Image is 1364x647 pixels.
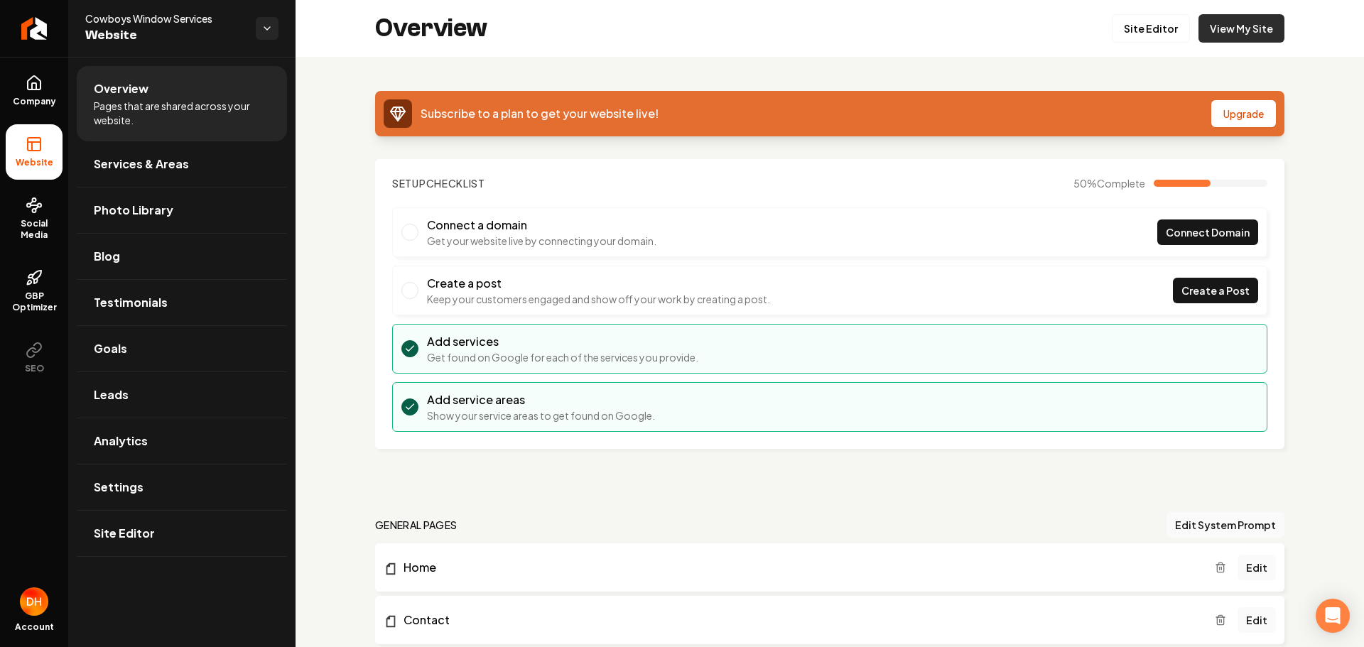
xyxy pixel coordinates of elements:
[15,621,54,633] span: Account
[1173,278,1258,303] a: Create a Post
[427,234,656,248] p: Get your website live by connecting your domain.
[7,96,62,107] span: Company
[77,280,287,325] a: Testimonials
[1181,283,1250,298] span: Create a Post
[6,290,63,313] span: GBP Optimizer
[392,176,485,190] h2: Checklist
[427,217,656,234] h3: Connect a domain
[94,156,189,173] span: Services & Areas
[77,511,287,556] a: Site Editor
[1238,607,1276,633] a: Edit
[6,185,63,252] a: Social Media
[375,518,458,532] h2: general pages
[94,479,144,496] span: Settings
[94,294,168,311] span: Testimonials
[77,464,287,510] a: Settings
[21,17,48,40] img: Rebolt Logo
[6,330,63,386] button: SEO
[427,408,655,423] p: Show your service areas to get found on Google.
[427,391,655,408] h3: Add service areas
[1073,176,1145,190] span: 50 %
[94,386,129,403] span: Leads
[427,292,770,306] p: Keep your customers engaged and show off your work by creating a post.
[10,157,59,168] span: Website
[1198,14,1284,43] a: View My Site
[94,80,148,97] span: Overview
[77,234,287,279] a: Blog
[1166,225,1250,240] span: Connect Domain
[427,333,698,350] h3: Add services
[1157,219,1258,245] a: Connect Domain
[20,587,48,616] img: david haley
[6,258,63,325] a: GBP Optimizer
[6,218,63,241] span: Social Media
[85,26,244,45] span: Website
[427,350,698,364] p: Get found on Google for each of the services you provide.
[94,340,127,357] span: Goals
[94,99,270,127] span: Pages that are shared across your website.
[77,326,287,371] a: Goals
[6,63,63,119] a: Company
[384,559,1215,576] a: Home
[77,372,287,418] a: Leads
[1211,100,1276,127] button: Upgrade
[1316,599,1350,633] div: Open Intercom Messenger
[427,275,770,292] h3: Create a post
[1097,177,1145,190] span: Complete
[1112,14,1190,43] a: Site Editor
[94,202,173,219] span: Photo Library
[1238,555,1276,580] a: Edit
[375,14,487,43] h2: Overview
[77,141,287,187] a: Services & Areas
[94,248,120,265] span: Blog
[384,611,1215,629] a: Contact
[94,433,148,450] span: Analytics
[19,363,50,374] span: SEO
[421,106,659,121] span: Subscribe to a plan to get your website live!
[1167,512,1284,538] button: Edit System Prompt
[85,11,244,26] span: Cowboys Window Services
[94,525,155,542] span: Site Editor
[20,587,48,616] button: Open user button
[77,418,287,464] a: Analytics
[392,177,426,190] span: Setup
[77,187,287,233] a: Photo Library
